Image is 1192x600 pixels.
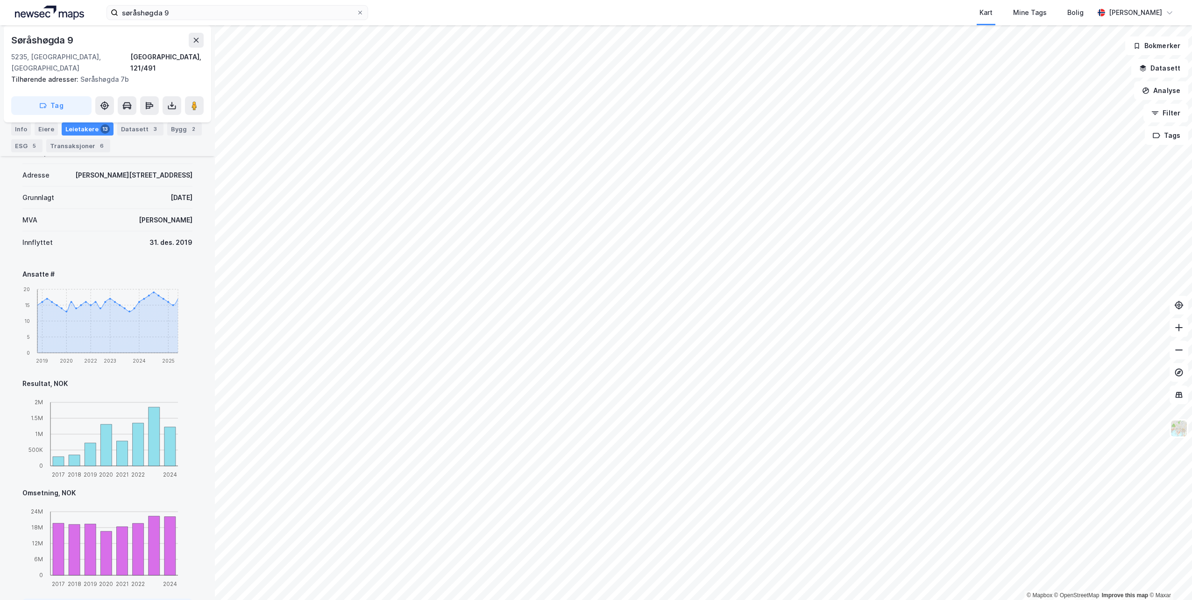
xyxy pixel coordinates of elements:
tspan: 1M [35,431,43,438]
div: 5235, [GEOGRAPHIC_DATA], [GEOGRAPHIC_DATA] [11,51,130,74]
div: MVA [22,214,37,226]
div: Mine Tags [1013,7,1047,18]
tspan: 5 [27,334,30,340]
tspan: 2017 [52,580,65,587]
div: 5 [29,141,39,150]
a: Improve this map [1102,592,1148,599]
div: Ansatte # [22,269,192,280]
div: [PERSON_NAME][STREET_ADDRESS] [75,170,192,181]
div: Kart [979,7,993,18]
tspan: 2022 [131,471,145,478]
div: Resultat, NOK [22,378,192,389]
button: Analyse [1134,81,1188,100]
div: 6 [97,141,106,150]
tspan: 0 [39,572,43,579]
div: Datasett [117,122,163,136]
tspan: 2M [35,399,43,406]
div: Leietakere [62,122,114,136]
tspan: 1.5M [31,415,43,422]
div: Bolig [1067,7,1084,18]
div: ESG [11,139,43,152]
tspan: 12M [32,540,43,547]
tspan: 0 [39,463,43,470]
tspan: 2020 [99,471,113,478]
button: Tag [11,96,92,115]
tspan: 2019 [84,580,97,587]
button: Datasett [1131,59,1188,78]
div: Transaksjoner [46,139,110,152]
tspan: 2018 [68,580,81,587]
a: Mapbox [1027,592,1052,599]
tspan: 2017 [52,471,65,478]
div: Adresse [22,170,50,181]
div: [DATE] [170,192,192,203]
div: Info [11,122,31,136]
tspan: 2019 [84,471,97,478]
div: 13 [100,124,110,134]
tspan: 2021 [116,580,129,587]
div: Søråshøgda 7b [11,74,196,85]
tspan: 2025 [162,358,175,364]
div: [PERSON_NAME] [139,214,192,226]
tspan: 2023 [104,358,116,364]
div: [GEOGRAPHIC_DATA], 121/491 [130,51,204,74]
button: Bokmerker [1125,36,1188,55]
div: 31. des. 2019 [149,237,192,248]
tspan: 15 [25,302,30,308]
div: 3 [150,124,160,134]
tspan: 20 [23,286,30,292]
div: Omsetning, NOK [22,487,192,499]
tspan: 2019 [36,358,48,364]
a: OpenStreetMap [1054,592,1100,599]
tspan: 10 [24,318,30,324]
div: Innflyttet [22,237,53,248]
div: Bygg [167,122,202,136]
input: Søk på adresse, matrikkel, gårdeiere, leietakere eller personer [118,6,356,20]
tspan: 2020 [60,358,73,364]
tspan: 24M [31,508,43,515]
tspan: 2024 [133,358,146,364]
tspan: 500K [28,447,43,454]
tspan: 2020 [99,580,113,587]
div: Kontrollprogram for chat [1145,555,1192,600]
button: Filter [1143,104,1188,122]
tspan: 2021 [116,471,129,478]
div: Eiere [35,122,58,136]
button: Tags [1145,126,1188,145]
tspan: 0 [27,350,30,356]
img: logo.a4113a55bc3d86da70a041830d287a7e.svg [15,6,84,20]
tspan: 2018 [68,471,81,478]
tspan: 2024 [163,580,177,587]
div: [PERSON_NAME] [1109,7,1162,18]
tspan: 6M [34,556,43,563]
iframe: Chat Widget [1145,555,1192,600]
div: 2 [189,124,198,134]
tspan: 2022 [131,580,145,587]
div: Grunnlagt [22,192,54,203]
span: Tilhørende adresser: [11,75,80,83]
tspan: 18M [31,524,43,531]
div: Søråshøgda 9 [11,33,75,48]
img: Z [1170,420,1188,437]
tspan: 2022 [84,358,97,364]
tspan: 2024 [163,471,177,478]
